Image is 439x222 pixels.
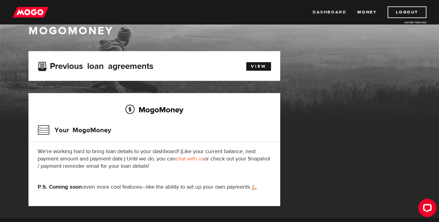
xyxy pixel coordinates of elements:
[413,196,439,222] iframe: LiveChat chat widget
[13,6,49,18] img: mogo_logo-11ee424be714fa7cbb0f0f49df9e16ec.png
[381,20,426,24] a: Lender licences
[176,155,204,162] a: chat with us
[38,103,271,116] h2: MogoMoney
[28,24,411,37] h1: MogoMoney
[357,6,377,18] a: Money
[313,6,346,18] a: Dashboard
[38,183,83,190] strong: P.S. Coming soon:
[38,183,271,191] p: even more cool features—like the ability to set up your own payments
[252,185,257,190] img: strong arm emoji
[246,62,271,71] a: View
[388,6,426,18] a: Logout
[38,122,111,138] h3: Your MogoMoney
[38,61,153,69] h3: Previous loan agreements
[38,148,271,170] p: We're working hard to bring loan details to your dashboard! (Like your current balance, next paym...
